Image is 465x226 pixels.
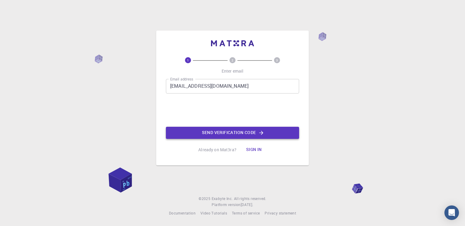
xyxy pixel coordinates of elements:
a: [DATE]. [241,202,253,208]
p: Enter email [222,68,244,74]
span: Video Tutorials [200,211,227,215]
text: 2 [232,58,233,62]
a: Privacy statement [265,210,296,216]
span: Documentation [169,211,196,215]
label: Email address [170,77,193,82]
span: All rights reserved. [234,196,266,202]
span: Terms of service [232,211,260,215]
span: © 2025 [199,196,211,202]
span: Exabyte Inc. [212,196,233,201]
text: 3 [276,58,278,62]
p: Already on Mat3ra? [198,147,236,153]
a: Video Tutorials [200,210,227,216]
button: Sign in [241,144,267,156]
text: 1 [187,58,189,62]
span: Privacy statement [265,211,296,215]
span: [DATE] . [241,202,253,207]
div: Open Intercom Messenger [444,205,459,220]
button: Send verification code [166,127,299,139]
span: Platform version [212,202,240,208]
a: Exabyte Inc. [212,196,233,202]
iframe: reCAPTCHA [186,98,279,122]
a: Terms of service [232,210,260,216]
a: Documentation [169,210,196,216]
